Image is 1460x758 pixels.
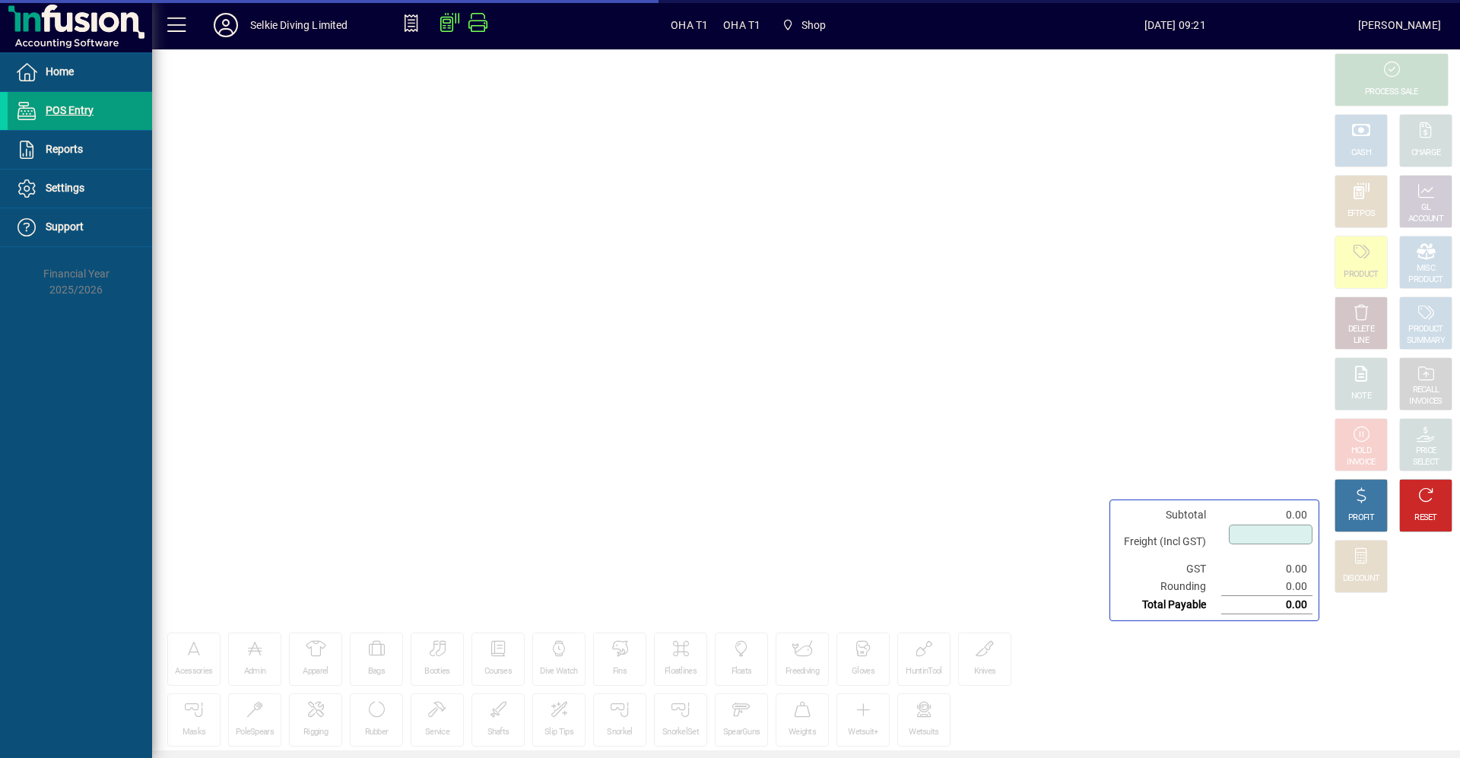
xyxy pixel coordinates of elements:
[303,666,328,677] div: Apparel
[368,666,385,677] div: Bags
[776,11,832,39] span: Shop
[250,13,348,37] div: Selkie Diving Limited
[1407,335,1445,347] div: SUMMARY
[236,727,274,738] div: PoleSpears
[202,11,250,39] button: Profile
[1221,578,1312,596] td: 0.00
[540,666,577,677] div: Dive Watch
[303,727,328,738] div: Rigging
[1348,512,1374,524] div: PROFIT
[1351,147,1371,159] div: CASH
[365,727,389,738] div: Rubber
[665,666,697,677] div: Floatlines
[992,13,1358,37] span: [DATE] 09:21
[8,53,152,91] a: Home
[1409,396,1442,408] div: INVOICES
[1344,269,1378,281] div: PRODUCT
[46,220,84,233] span: Support
[1421,202,1431,214] div: GL
[732,666,752,677] div: Floats
[786,666,819,677] div: Freediving
[175,666,212,677] div: Acessories
[487,727,509,738] div: Shafts
[723,727,760,738] div: SpearGuns
[909,727,938,738] div: Wetsuits
[1347,208,1376,220] div: EFTPOS
[1343,573,1379,585] div: DISCOUNT
[1351,391,1371,402] div: NOTE
[46,104,94,116] span: POS Entry
[8,131,152,169] a: Reports
[1358,13,1441,37] div: [PERSON_NAME]
[662,727,699,738] div: SnorkelSet
[425,727,449,738] div: Service
[1416,446,1436,457] div: PRICE
[424,666,449,677] div: Booties
[46,182,84,194] span: Settings
[544,727,573,738] div: Slip Tips
[671,13,708,37] span: OHA T1
[1116,578,1221,596] td: Rounding
[1116,560,1221,578] td: GST
[1408,324,1443,335] div: PRODUCT
[46,65,74,78] span: Home
[1365,87,1418,98] div: PROCESS SALE
[974,666,996,677] div: Knives
[1221,596,1312,614] td: 0.00
[852,666,874,677] div: Gloves
[1411,147,1441,159] div: CHARGE
[1417,263,1435,274] div: MISC
[906,666,941,677] div: HuntinTool
[1347,457,1375,468] div: INVOICE
[1116,596,1221,614] td: Total Payable
[801,13,827,37] span: Shop
[1221,560,1312,578] td: 0.00
[1413,457,1439,468] div: SELECT
[484,666,512,677] div: Courses
[46,143,83,155] span: Reports
[1354,335,1369,347] div: LINE
[1408,214,1443,225] div: ACCOUNT
[1116,524,1221,560] td: Freight (Incl GST)
[613,666,627,677] div: Fins
[789,727,816,738] div: Weights
[8,208,152,246] a: Support
[182,727,206,738] div: Masks
[607,727,632,738] div: Snorkel
[1408,274,1443,286] div: PRODUCT
[848,727,878,738] div: Wetsuit+
[1221,506,1312,524] td: 0.00
[1413,385,1439,396] div: RECALL
[8,170,152,208] a: Settings
[723,13,760,37] span: OHA T1
[1116,506,1221,524] td: Subtotal
[1348,324,1374,335] div: DELETE
[1414,512,1437,524] div: RESET
[1351,446,1371,457] div: HOLD
[244,666,266,677] div: Admin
